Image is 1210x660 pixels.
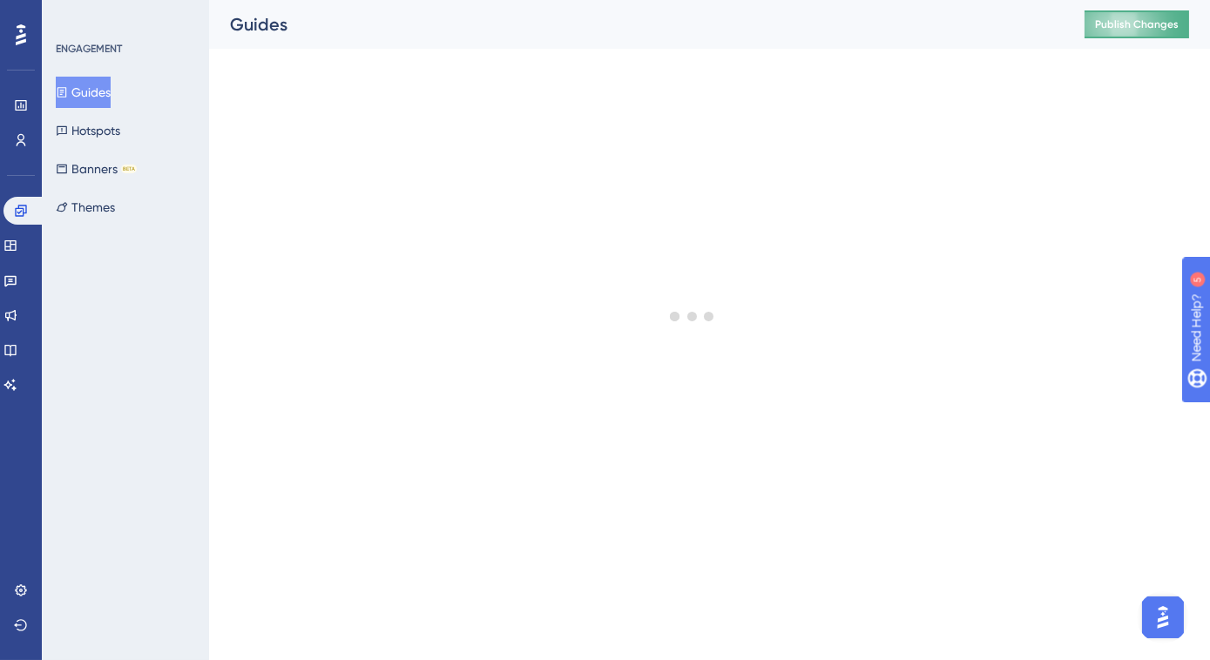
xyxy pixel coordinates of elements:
[230,12,1041,37] div: Guides
[121,9,126,23] div: 5
[56,42,122,56] div: ENGAGEMENT
[56,77,111,108] button: Guides
[56,115,120,146] button: Hotspots
[56,153,137,185] button: BannersBETA
[121,165,137,173] div: BETA
[41,4,109,25] span: Need Help?
[56,192,115,223] button: Themes
[1095,17,1179,31] span: Publish Changes
[1137,591,1189,643] iframe: UserGuiding AI Assistant Launcher
[1085,10,1189,38] button: Publish Changes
